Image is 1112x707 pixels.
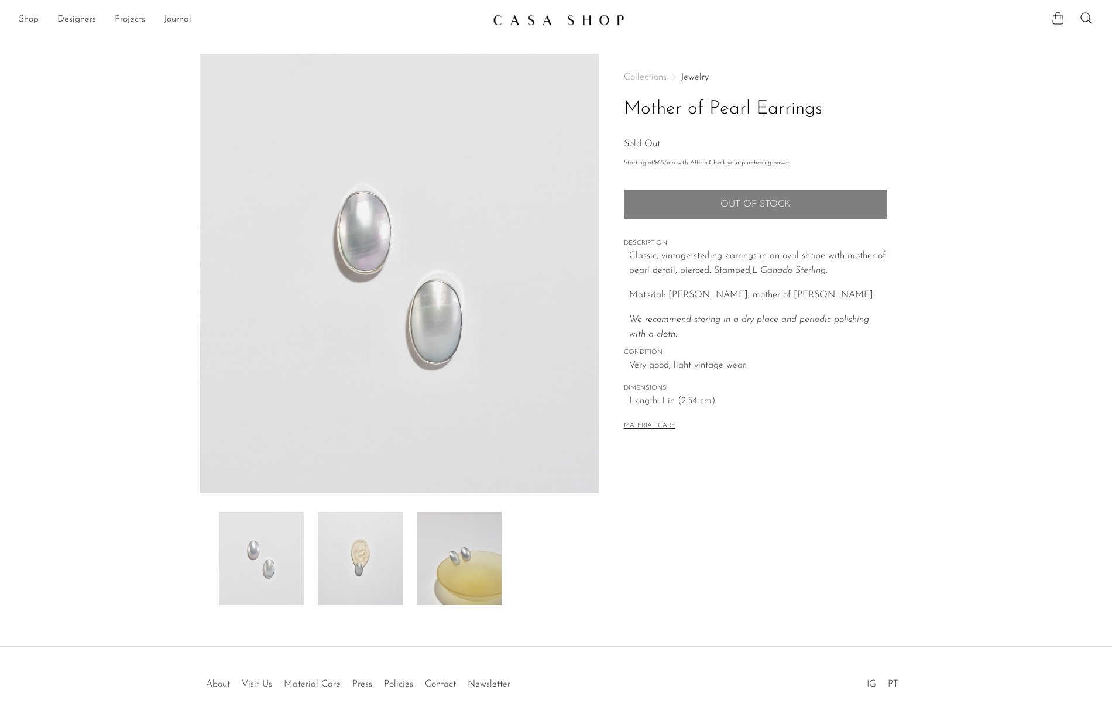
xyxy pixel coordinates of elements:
[629,315,869,339] i: We recommend storing in a dry place and periodic polishing with a cloth.
[19,10,483,30] ul: NEW HEADER MENU
[752,266,828,275] em: L Ganado Sterling.
[19,12,39,28] a: Shop
[654,160,664,166] span: $65
[352,679,372,689] a: Press
[624,73,667,82] span: Collections
[206,679,230,689] a: About
[624,383,887,394] span: DIMENSIONS
[681,73,709,82] a: Jewelry
[624,139,660,149] span: Sold Out
[115,12,145,28] a: Projects
[624,189,887,219] button: Add to cart
[720,199,790,210] span: Out of stock
[164,12,191,28] a: Journal
[861,670,904,692] ul: Social Medias
[624,348,887,358] span: CONDITION
[629,394,887,409] span: Length: 1 in (2.54 cm)
[624,422,675,431] button: MATERIAL CARE
[57,12,96,28] a: Designers
[624,94,887,124] h1: Mother of Pearl Earrings
[867,679,876,689] a: IG
[19,10,483,30] nav: Desktop navigation
[219,512,304,605] img: Mother of Pearl Earrings
[200,670,516,692] ul: Quick links
[200,54,599,493] img: Mother of Pearl Earrings
[624,238,887,249] span: DESCRIPTION
[284,679,341,689] a: Material Care
[417,512,502,605] img: Mother of Pearl Earrings
[629,358,887,373] span: Very good; light vintage wear.
[629,249,887,279] p: Classic, vintage sterling earrings in an oval shape with mother of pearl detail, pierced. Stamped,
[624,158,887,169] p: Starting at /mo with Affirm.
[709,160,790,166] a: Check your purchasing power - Learn more about Affirm Financing (opens in modal)
[425,679,456,689] a: Contact
[624,73,887,82] nav: Breadcrumbs
[318,512,403,605] img: Mother of Pearl Earrings
[384,679,413,689] a: Policies
[242,679,272,689] a: Visit Us
[629,288,887,303] p: Material: [PERSON_NAME], mother of [PERSON_NAME].
[888,679,898,689] a: PT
